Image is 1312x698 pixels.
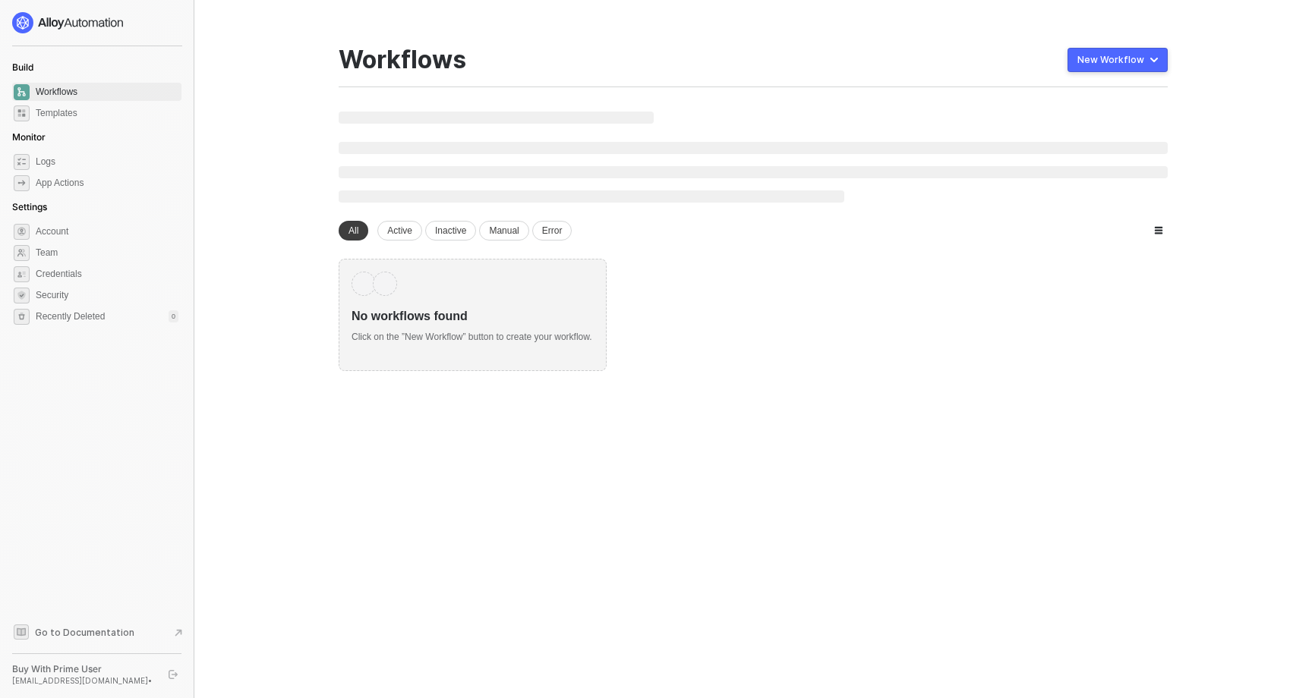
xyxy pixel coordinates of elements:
span: Team [36,244,178,262]
span: dashboard [14,84,30,100]
span: Build [12,61,33,73]
span: documentation [14,624,29,640]
span: Templates [36,104,178,122]
span: document-arrow [171,625,186,640]
span: Security [36,286,178,304]
a: logo [12,12,181,33]
div: App Actions [36,177,84,190]
div: Click on the ”New Workflow” button to create your workflow. [352,325,594,344]
a: Knowledge Base [12,623,182,641]
span: settings [14,309,30,325]
div: Workflows [339,46,466,74]
div: Buy With Prime User [12,663,155,675]
div: New Workflow [1077,54,1144,66]
div: All [339,221,368,241]
span: Monitor [12,131,46,143]
img: logo [12,12,125,33]
span: marketplace [14,105,30,121]
span: security [14,288,30,303]
span: Logs [36,152,178,171]
span: Settings [12,201,47,212]
div: Manual [479,221,528,241]
span: logout [169,670,178,679]
span: settings [14,224,30,240]
span: Account [36,222,178,241]
div: Inactive [425,221,476,241]
span: Recently Deleted [36,310,105,323]
span: icon-app-actions [14,175,30,191]
div: Active [377,221,422,241]
span: Go to Documentation [35,626,134,639]
div: 0 [169,310,178,322]
div: [EMAIL_ADDRESS][DOMAIN_NAME] • [12,675,155,686]
div: No workflows found [352,296,594,325]
span: team [14,245,30,261]
span: credentials [14,266,30,282]
span: icon-logs [14,154,30,170]
span: Workflows [36,83,178,101]
button: New Workflow [1068,48,1168,72]
span: Credentials [36,265,178,283]
div: Error [532,221,572,241]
